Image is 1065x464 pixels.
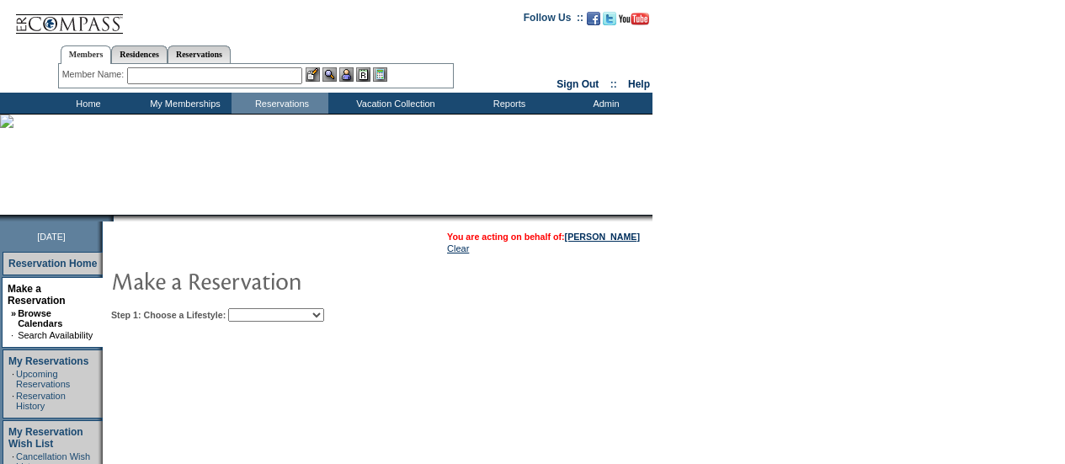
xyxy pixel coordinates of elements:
a: Members [61,45,112,64]
a: My Reservations [8,355,88,367]
a: Help [628,78,650,90]
td: Admin [556,93,652,114]
a: [PERSON_NAME] [565,232,640,242]
a: My Reservation Wish List [8,426,83,450]
img: blank.gif [114,215,115,221]
a: Follow us on Twitter [603,17,616,27]
td: · [11,330,16,340]
td: · [12,391,14,411]
a: Search Availability [18,330,93,340]
a: Browse Calendars [18,308,62,328]
b: » [11,308,16,318]
td: Follow Us :: [524,10,583,30]
a: Make a Reservation [8,283,66,307]
img: Impersonate [339,67,354,82]
a: Residences [111,45,168,63]
a: Clear [447,243,469,253]
span: :: [610,78,617,90]
td: My Memberships [135,93,232,114]
img: b_edit.gif [306,67,320,82]
b: Step 1: Choose a Lifestyle: [111,310,226,320]
a: Sign Out [556,78,599,90]
td: Vacation Collection [328,93,459,114]
td: · [12,369,14,389]
img: View [322,67,337,82]
a: Reservations [168,45,231,63]
img: Subscribe to our YouTube Channel [619,13,649,25]
img: promoShadowLeftCorner.gif [108,215,114,221]
img: b_calculator.gif [373,67,387,82]
img: pgTtlMakeReservation.gif [111,264,448,297]
div: Member Name: [62,67,127,82]
td: Home [38,93,135,114]
img: Follow us on Twitter [603,12,616,25]
a: Upcoming Reservations [16,369,70,389]
img: Become our fan on Facebook [587,12,600,25]
a: Reservation Home [8,258,97,269]
td: Reports [459,93,556,114]
span: You are acting on behalf of: [447,232,640,242]
td: Reservations [232,93,328,114]
span: [DATE] [37,232,66,242]
img: Reservations [356,67,370,82]
a: Reservation History [16,391,66,411]
a: Become our fan on Facebook [587,17,600,27]
a: Subscribe to our YouTube Channel [619,17,649,27]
